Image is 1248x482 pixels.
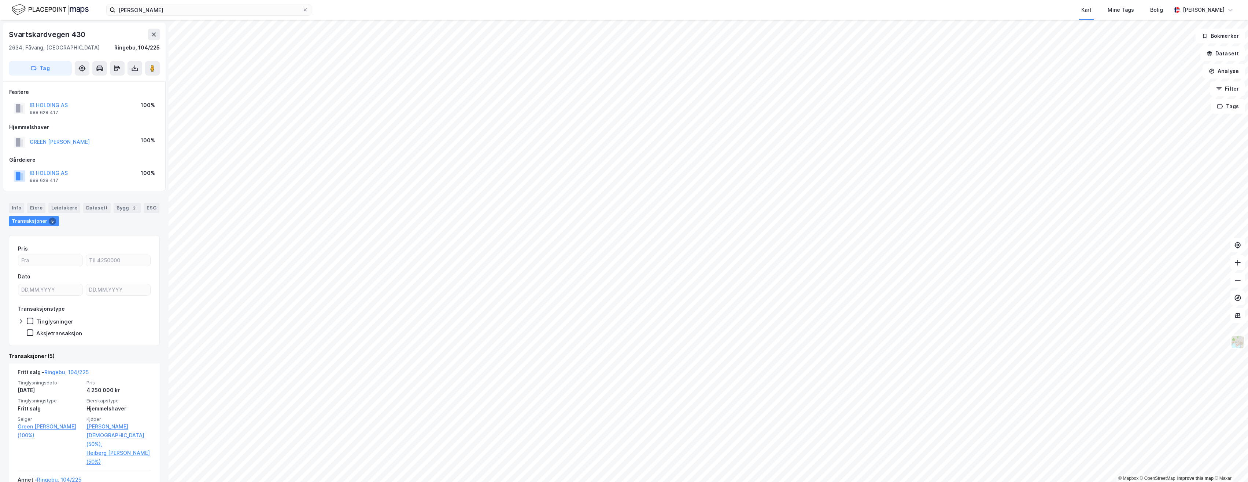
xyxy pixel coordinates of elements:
[86,255,150,266] input: Til 4250000
[1108,6,1134,14] div: Mine Tags
[83,203,111,213] div: Datasett
[12,3,89,16] img: logo.f888ab2527a4732fd821a326f86c7f29.svg
[9,29,87,40] div: Svartskardvegen 430
[18,422,82,440] a: Green [PERSON_NAME] (100%)
[1150,6,1163,14] div: Bolig
[18,272,30,281] div: Dato
[1081,6,1092,14] div: Kart
[18,244,28,253] div: Pris
[18,398,82,404] span: Tinglysningstype
[130,204,138,212] div: 2
[86,449,151,466] a: Heiberg [PERSON_NAME] (50%)
[30,178,58,183] div: 988 628 417
[86,404,151,413] div: Hjemmelshaver
[86,398,151,404] span: Eierskapstype
[9,156,159,164] div: Gårdeiere
[9,43,100,52] div: 2634, Fåvang, [GEOGRAPHIC_DATA]
[36,318,73,325] div: Tinglysninger
[141,101,155,110] div: 100%
[1203,64,1245,78] button: Analyse
[141,169,155,178] div: 100%
[44,369,89,375] a: Ringebu, 104/225
[18,284,82,295] input: DD.MM.YYYY
[49,218,56,225] div: 5
[9,203,24,213] div: Info
[141,136,155,145] div: 100%
[30,110,58,116] div: 988 628 417
[1231,335,1245,349] img: Z
[1211,447,1248,482] iframe: Chat Widget
[114,203,141,213] div: Bygg
[115,4,302,15] input: Søk på adresse, matrikkel, gårdeiere, leietakere eller personer
[18,404,82,413] div: Fritt salg
[114,43,160,52] div: Ringebu, 104/225
[9,61,72,76] button: Tag
[86,386,151,395] div: 4 250 000 kr
[144,203,159,213] div: ESG
[18,416,82,422] span: Selger
[1183,6,1225,14] div: [PERSON_NAME]
[9,123,159,132] div: Hjemmelshaver
[18,304,65,313] div: Transaksjonstype
[9,216,59,226] div: Transaksjoner
[1200,46,1245,61] button: Datasett
[9,352,160,361] div: Transaksjoner (5)
[9,88,159,96] div: Festere
[1177,476,1214,481] a: Improve this map
[1196,29,1245,43] button: Bokmerker
[1118,476,1138,481] a: Mapbox
[18,368,89,380] div: Fritt salg -
[86,284,150,295] input: DD.MM.YYYY
[86,416,151,422] span: Kjøper
[36,330,82,337] div: Aksjetransaksjon
[1140,476,1175,481] a: OpenStreetMap
[1211,447,1248,482] div: Kontrollprogram for chat
[1211,99,1245,114] button: Tags
[18,386,82,395] div: [DATE]
[48,203,80,213] div: Leietakere
[1210,81,1245,96] button: Filter
[27,203,45,213] div: Eiere
[86,380,151,386] span: Pris
[18,380,82,386] span: Tinglysningsdato
[18,255,82,266] input: Fra
[86,422,151,449] a: [PERSON_NAME][DEMOGRAPHIC_DATA] (50%),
